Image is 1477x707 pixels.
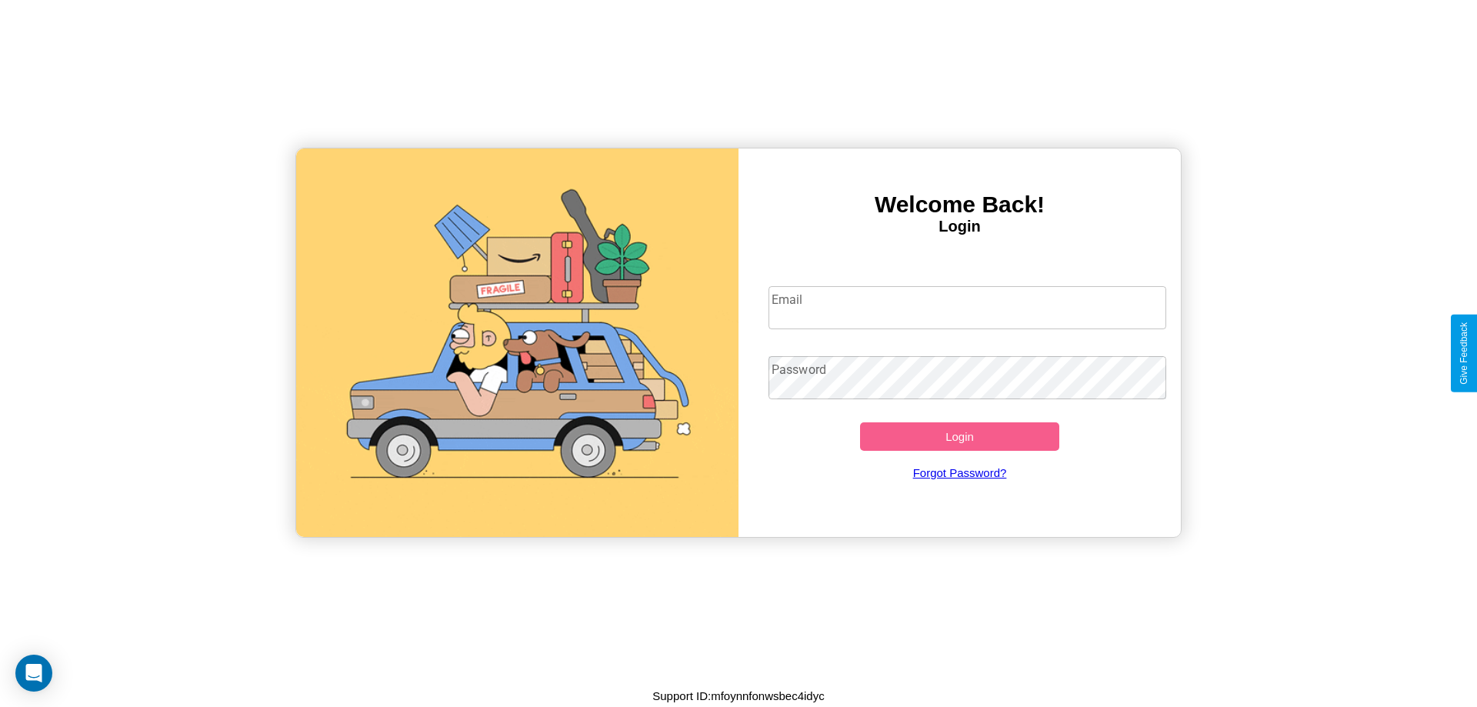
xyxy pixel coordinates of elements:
[860,422,1059,451] button: Login
[652,685,824,706] p: Support ID: mfoynnfonwsbec4idyc
[296,148,738,537] img: gif
[761,451,1159,495] a: Forgot Password?
[738,192,1181,218] h3: Welcome Back!
[1459,322,1469,385] div: Give Feedback
[738,218,1181,235] h4: Login
[15,655,52,692] div: Open Intercom Messenger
